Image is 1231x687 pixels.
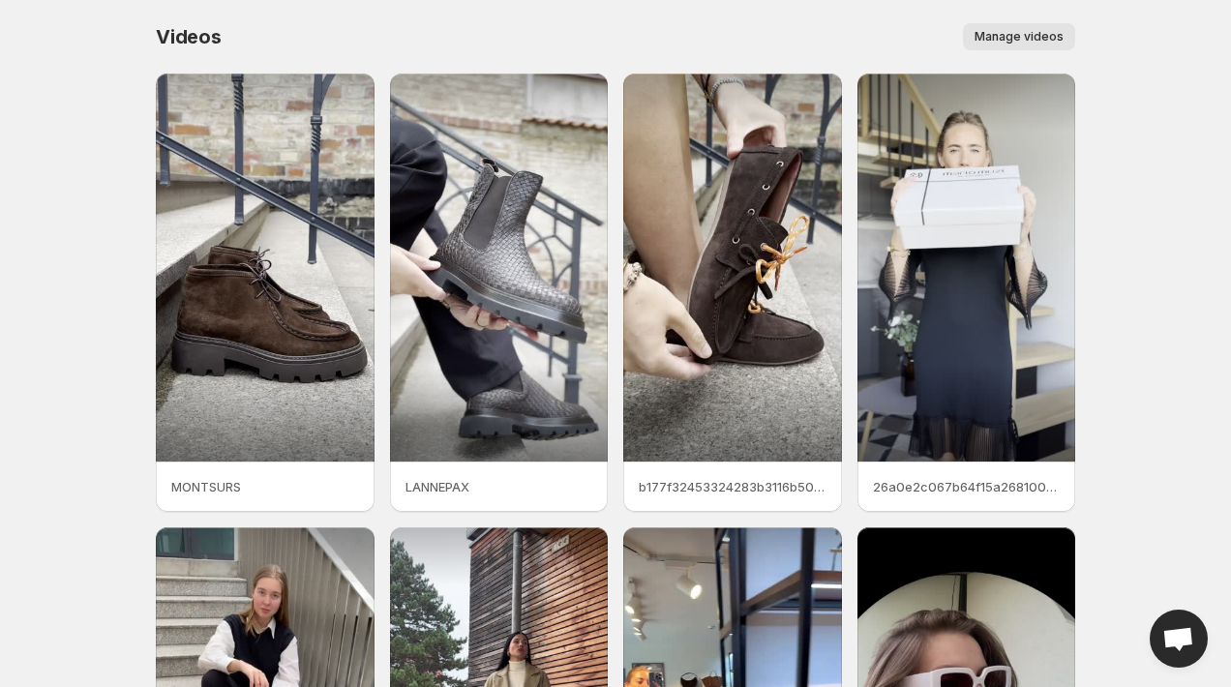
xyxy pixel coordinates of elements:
[156,25,222,48] span: Videos
[963,23,1075,50] button: Manage videos
[873,477,1061,496] p: 26a0e2c067b64f15a2681006f7a0bf88
[171,477,359,496] p: MONTSURS
[975,29,1064,45] span: Manage videos
[639,477,826,496] p: b177f32453324283b3116b50fb0cb689
[1150,610,1208,668] div: Open chat
[405,477,593,496] p: LANNEPAX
